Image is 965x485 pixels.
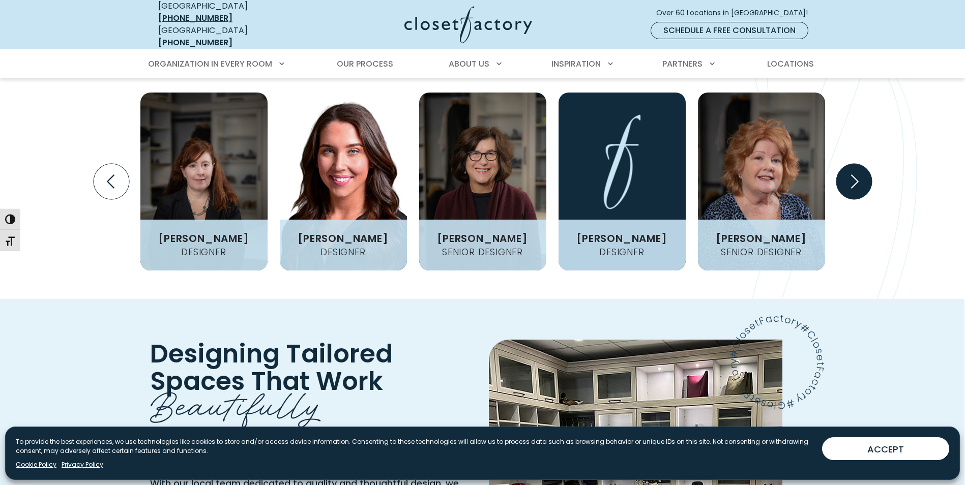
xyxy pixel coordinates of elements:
a: [PHONE_NUMBER] [158,37,232,48]
span: Partners [662,58,703,70]
a: [PHONE_NUMBER] [158,12,232,24]
h4: Senior Designer [438,248,527,257]
button: Next slide [832,160,876,203]
span: Our Process [337,58,393,70]
span: Organization in Every Room [148,58,272,70]
img: Maura-Sweeney headshot [280,93,407,270]
span: Beautifully [150,375,323,429]
span: Over 60 Locations in [GEOGRAPHIC_DATA]! [656,8,816,18]
img: Closet Factory Logo [404,6,532,43]
nav: Primary Menu [141,50,825,78]
h3: [PERSON_NAME] [433,233,532,244]
img: Kerri Cossette [559,93,686,270]
h4: Senior Designer [717,248,806,257]
a: Over 60 Locations in [GEOGRAPHIC_DATA]! [656,4,816,22]
button: ACCEPT [822,437,949,460]
button: Previous slide [90,160,133,203]
img: Helen-Tatkow headshot [419,93,546,270]
h3: [PERSON_NAME] [294,233,392,244]
h4: Designer [316,248,369,257]
a: Schedule a Free Consultation [651,22,808,39]
p: To provide the best experiences, we use technologies like cookies to store and/or access device i... [16,437,814,456]
h3: [PERSON_NAME] [154,233,253,244]
h3: [PERSON_NAME] [712,233,810,244]
a: Cookie Policy [16,460,56,469]
h4: Designer [595,248,648,257]
h4: Designer [177,248,230,257]
div: [GEOGRAPHIC_DATA] [158,24,306,49]
span: Spaces That Work [150,363,383,399]
span: Designing Tailored [150,336,393,372]
h3: [PERSON_NAME] [572,233,671,244]
span: Inspiration [551,58,601,70]
img: Deb-Anastos headshot [698,93,825,270]
a: Privacy Policy [62,460,103,469]
img: Gina-Raphenella headshot [140,93,268,270]
span: Locations [767,58,814,70]
span: About Us [449,58,489,70]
